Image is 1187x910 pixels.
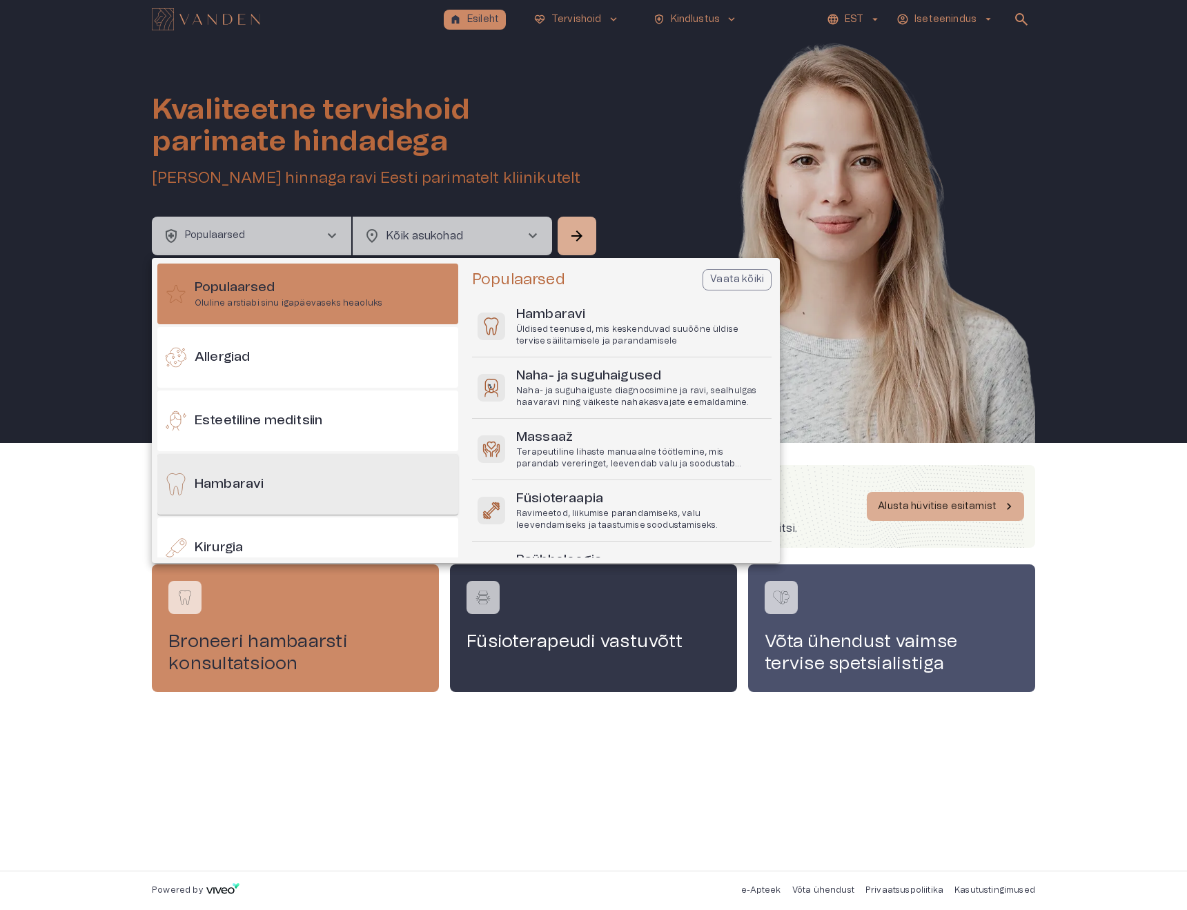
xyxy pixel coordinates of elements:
p: Vaata kõiki [710,273,764,287]
p: Üldised teenused, mis keskenduvad suuõõne üldise tervise säilitamisele ja parandamisele [516,324,766,347]
p: Terapeutiline lihaste manuaalne töötlemine, mis parandab vereringet, leevendab valu ja soodustab ... [516,446,766,470]
button: Vaata kõiki [703,269,772,290]
h6: Psühholoogia [516,551,766,570]
h5: Populaarsed [472,270,565,290]
p: Naha- ja suguhaiguste diagnoosimine ja ravi, sealhulgas haavaravi ning väikeste nahakasvajate eem... [516,385,766,408]
h6: Allergiad [195,348,250,367]
h6: Füsioteraapia [516,490,766,508]
h6: Naha- ja suguhaigused [516,367,766,386]
p: Ravimeetod, liikumise parandamiseks, valu leevendamiseks ja taastumise soodustamiseks. [516,508,766,531]
h6: Kirurgia [195,539,243,557]
h6: Hambaravi [516,306,766,324]
h6: Hambaravi [195,475,264,494]
p: Oluline arstiabi sinu igapäevaseks heaoluks [195,297,382,309]
h6: Esteetiline meditsiin [195,412,322,431]
h6: Massaaž [516,428,766,447]
h6: Populaarsed [195,279,382,297]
